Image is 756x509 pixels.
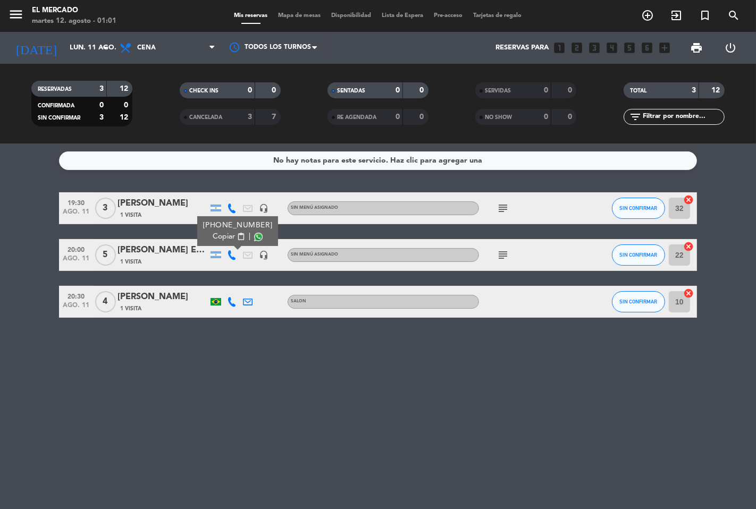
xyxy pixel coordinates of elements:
[291,206,338,210] span: Sin menú asignado
[337,115,376,120] span: RE AGENDADA
[229,13,273,19] span: Mis reservas
[497,249,509,261] i: subject
[117,243,208,257] div: [PERSON_NAME] EXON
[38,103,74,108] span: CONFIRMADA
[120,114,130,121] strong: 12
[95,244,116,266] span: 5
[620,252,658,258] span: SIN CONFIRMAR
[725,41,737,54] i: power_settings_new
[670,9,683,22] i: exit_to_app
[291,299,306,303] span: SALON
[683,288,694,299] i: cancel
[568,87,574,94] strong: 0
[38,87,72,92] span: RESERVADAS
[699,9,711,22] i: turned_in_not
[552,41,566,55] i: looks_one
[485,115,512,120] span: NO SHOW
[468,13,527,19] span: Tarjetas de regalo
[189,88,219,94] span: CHECK INS
[38,115,80,121] span: SIN CONFIRMAR
[99,85,104,92] strong: 3
[120,85,130,92] strong: 12
[248,87,252,94] strong: 0
[291,252,338,257] span: Sin menú asignado
[248,113,252,121] strong: 3
[495,44,549,52] span: Reservas para
[485,88,511,94] span: SERVIDAS
[420,87,426,94] strong: 0
[683,194,694,205] i: cancel
[259,203,268,213] i: headset_mic
[32,16,116,27] div: martes 12. agosto - 01:01
[32,5,116,16] div: El Mercado
[713,32,748,64] div: LOG OUT
[8,36,64,60] i: [DATE]
[497,202,509,215] i: subject
[63,208,89,220] span: ago. 11
[213,231,235,242] span: Copiar
[99,41,112,54] i: arrow_drop_down
[95,198,116,219] span: 3
[99,101,104,109] strong: 0
[630,88,646,94] span: TOTAL
[396,87,400,94] strong: 0
[272,87,278,94] strong: 0
[63,290,89,302] span: 20:30
[120,258,141,266] span: 1 Visita
[623,41,636,55] i: looks_5
[274,155,483,167] div: No hay notas para este servicio. Haz clic para agregar una
[658,41,671,55] i: add_box
[620,205,658,211] span: SIN CONFIRMAR
[544,87,548,94] strong: 0
[249,231,251,242] span: |
[120,211,141,219] span: 1 Visita
[189,115,222,120] span: CANCELADA
[137,44,156,52] span: Cena
[272,113,278,121] strong: 7
[570,41,584,55] i: looks_two
[326,13,377,19] span: Disponibilidad
[124,101,130,109] strong: 0
[117,197,208,210] div: [PERSON_NAME]
[120,304,141,313] span: 1 Visita
[259,250,268,260] i: headset_mic
[640,41,654,55] i: looks_6
[568,113,574,121] strong: 0
[396,113,400,121] strong: 0
[8,6,24,26] button: menu
[620,299,658,304] span: SIN CONFIRMAR
[8,6,24,22] i: menu
[683,241,694,252] i: cancel
[544,113,548,121] strong: 0
[629,111,642,123] i: filter_list
[429,13,468,19] span: Pre-acceso
[273,13,326,19] span: Mapa de mesas
[612,291,665,312] button: SIN CONFIRMAR
[117,290,208,304] div: [PERSON_NAME]
[420,113,426,121] strong: 0
[605,41,619,55] i: looks_4
[612,244,665,266] button: SIN CONFIRMAR
[63,243,89,255] span: 20:00
[692,87,696,94] strong: 3
[641,9,654,22] i: add_circle_outline
[612,198,665,219] button: SIN CONFIRMAR
[642,111,724,123] input: Filtrar por nombre...
[690,41,703,54] span: print
[727,9,740,22] i: search
[587,41,601,55] i: looks_3
[203,220,273,231] div: [PHONE_NUMBER]
[63,196,89,208] span: 19:30
[377,13,429,19] span: Lista de Espera
[99,114,104,121] strong: 3
[63,302,89,314] span: ago. 11
[237,233,245,241] span: content_paste
[95,291,116,312] span: 4
[63,255,89,267] span: ago. 11
[711,87,722,94] strong: 12
[213,231,245,242] button: Copiarcontent_paste
[337,88,365,94] span: SENTADAS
